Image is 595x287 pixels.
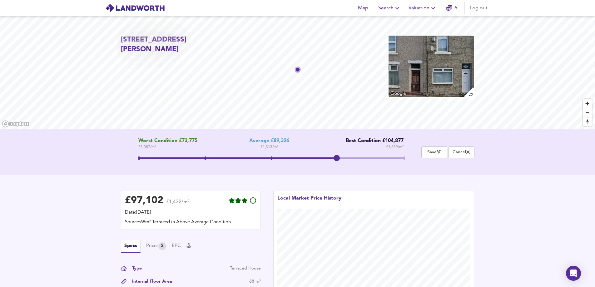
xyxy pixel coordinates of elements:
button: Save [421,146,447,158]
div: Internal Floor Area [127,278,172,285]
button: Specs [121,240,141,253]
span: Log out [470,4,488,12]
button: Search [376,2,404,14]
span: Cancel [452,149,471,155]
div: Open Intercom Messenger [566,266,581,281]
div: £ 97,102 [125,196,163,205]
div: Prices [146,242,166,250]
div: 2 [158,242,166,250]
button: Zoom out [583,108,592,117]
button: Reset bearing to north [583,117,592,126]
span: £ 1,539 / m² [386,144,404,150]
span: Map [356,4,371,12]
button: 6 [442,2,462,14]
a: Mapbox homepage [2,120,29,127]
div: Average £89,326 [249,138,289,144]
button: Prices2 [146,242,166,250]
button: Zoom in [583,99,592,108]
span: £ 1,313 / m² [260,144,278,150]
span: Search [378,4,401,12]
span: Worst Condition £73,775 [138,138,197,144]
button: EPC [172,243,181,250]
span: £1,432/m² [166,200,190,209]
img: property [388,35,474,97]
div: Source: 68m² Terraced in Above Average Condition [125,219,257,226]
button: Map [353,2,373,14]
img: logo [105,3,165,13]
div: 68 m² [249,278,261,285]
a: 6 [446,4,457,12]
div: Best Condition £104,877 [341,138,404,144]
button: Valuation [406,2,439,14]
img: search [464,87,474,98]
span: Save [425,149,444,155]
span: Valuation [409,4,437,12]
div: Terraced House [230,265,261,272]
div: Type [127,265,142,272]
button: Cancel [449,146,474,158]
span: £ 1,087 / m² [138,144,197,150]
button: Log out [467,2,490,14]
div: Local Market Price History [277,195,341,209]
h2: [STREET_ADDRESS][PERSON_NAME] [121,35,234,55]
div: Date: [DATE] [125,209,257,216]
